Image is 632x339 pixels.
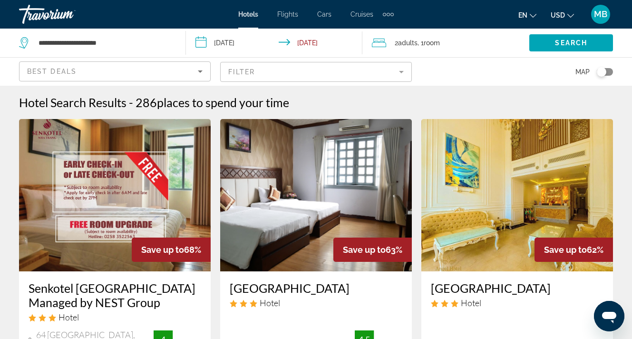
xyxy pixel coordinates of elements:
div: 68% [132,238,211,262]
div: 62% [535,238,613,262]
span: Save up to [343,245,386,255]
a: Cruises [350,10,373,18]
span: places to spend your time [157,95,289,110]
button: User Menu [588,4,613,24]
a: Hotels [238,10,258,18]
span: Save up to [544,245,587,255]
span: Room [424,39,440,47]
span: en [518,11,527,19]
button: Change language [518,8,536,22]
span: Map [575,65,590,79]
span: USD [551,11,565,19]
img: Hotel image [220,119,412,271]
a: [GEOGRAPHIC_DATA] [230,281,402,295]
button: Check-in date: Sep 23, 2025 Check-out date: Oct 3, 2025 [186,29,362,57]
h1: Hotel Search Results [19,95,126,110]
mat-select: Sort by [27,66,203,77]
span: Hotel [461,298,481,308]
button: Search [529,34,613,51]
button: Filter [220,61,412,82]
div: 3 star Hotel [431,298,603,308]
span: Best Deals [27,68,77,75]
span: Hotel [58,312,79,322]
div: 63% [333,238,412,262]
div: 3 star Hotel [29,312,201,322]
img: Hotel image [421,119,613,271]
button: Extra navigation items [383,7,394,22]
iframe: Кнопка запуска окна обмена сообщениями [594,301,624,331]
img: Hotel image [19,119,211,271]
a: Senkotel [GEOGRAPHIC_DATA] Managed by NEST Group [29,281,201,309]
a: [GEOGRAPHIC_DATA] [431,281,603,295]
span: - [129,95,133,110]
a: Cars [317,10,331,18]
button: Travelers: 2 adults, 0 children [362,29,529,57]
span: Search [555,39,587,47]
span: MB [594,10,607,19]
button: Toggle map [590,68,613,76]
span: 2 [395,36,418,50]
button: Change currency [551,8,574,22]
div: 3 star Hotel [230,298,402,308]
span: , 1 [418,36,440,50]
span: Adults [398,39,418,47]
h2: 286 [136,95,289,110]
a: Flights [277,10,298,18]
a: Travorium [19,2,114,27]
span: Hotel [260,298,280,308]
span: Save up to [141,245,184,255]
